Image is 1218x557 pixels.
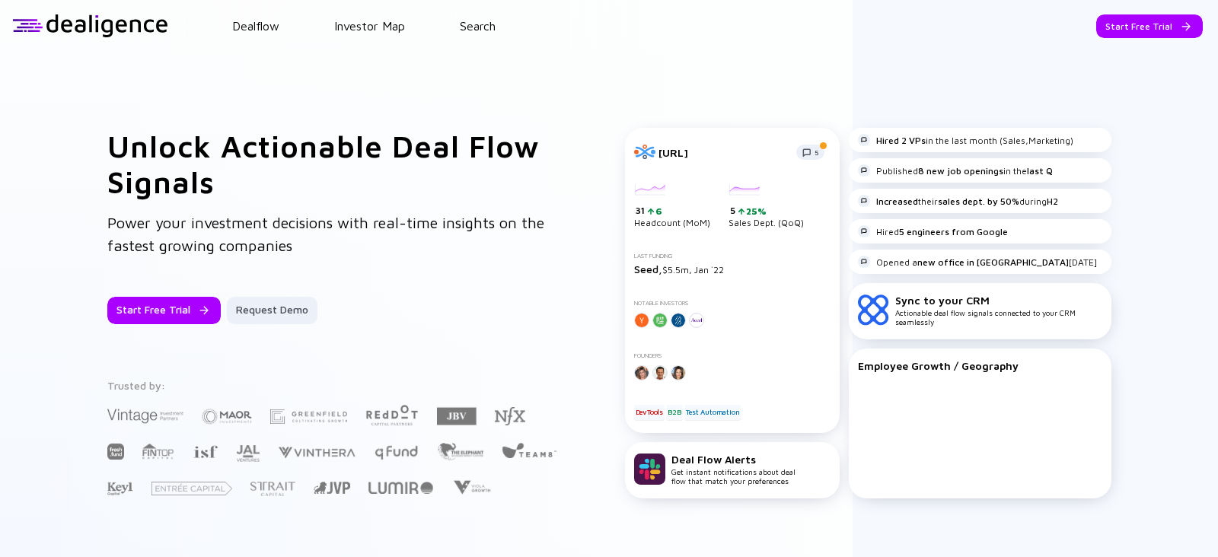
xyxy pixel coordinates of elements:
img: Viola Growth [451,480,492,495]
div: $5.5m, Jan `22 [634,263,831,275]
div: Founders [634,352,831,359]
div: B2B [666,405,682,420]
div: 25% [745,205,767,217]
strong: Hired 2 VPs [876,135,926,146]
div: DevTools [634,405,665,420]
img: Vintage Investment Partners [107,407,183,425]
img: FINTOP Capital [142,443,174,460]
div: Last Funding [634,253,831,259]
strong: sales dept. by 50% [938,196,1019,207]
div: their during [858,195,1058,207]
strong: Increased [876,196,918,207]
img: Key1 Capital [107,482,133,496]
strong: 5 engineers from Google [899,226,1008,237]
div: Trusted by: [107,379,560,392]
div: Deal Flow Alerts [671,453,796,466]
img: Red Dot Capital Partners [365,402,419,427]
img: Entrée Capital [151,482,232,495]
img: Q Fund [374,443,419,461]
strong: last Q [1027,165,1053,177]
h1: Unlock Actionable Deal Flow Signals [107,128,564,199]
div: Headcount (MoM) [634,184,710,228]
div: Employee Growth / Geography [858,359,1102,372]
img: Maor Investments [202,404,252,429]
div: 31 [636,205,710,217]
div: in the last month (Sales,Marketing) [858,134,1073,146]
span: Seed, [634,263,662,275]
img: Greenfield Partners [270,409,347,424]
strong: 8 new job openings [918,165,1003,177]
div: [URL] [658,146,787,159]
img: Jerusalem Venture Partners [314,482,350,494]
img: Team8 [502,442,556,458]
img: NFX [495,407,525,425]
div: Actionable deal flow signals connected to your CRM seamlessly [895,294,1102,326]
a: Dealflow [232,19,279,33]
img: JBV Capital [437,406,477,426]
div: Test Automation [684,405,741,420]
a: Search [460,19,496,33]
img: Strait Capital [250,482,295,496]
div: 5 [730,205,804,217]
button: Request Demo [227,297,317,324]
img: Israel Secondary Fund [193,444,218,458]
strong: new office in [GEOGRAPHIC_DATA] [917,256,1069,268]
span: Power your investment decisions with real-time insights on the fastest growing companies [107,214,544,254]
img: The Elephant [437,443,483,460]
div: 6 [654,205,662,217]
img: Vinthera [278,445,356,460]
div: Published in the [858,164,1053,177]
img: JAL Ventures [236,445,260,462]
strong: H2 [1047,196,1058,207]
div: Get instant notifications about deal flow that match your preferences [671,453,796,485]
button: Start Free Trial [1096,14,1203,38]
button: Start Free Trial [107,297,221,324]
img: Lumir Ventures [368,482,433,494]
div: Opened a [DATE] [858,256,1097,268]
div: Hired [858,225,1008,237]
div: Sales Dept. (QoQ) [729,184,804,228]
div: Sync to your CRM [895,294,1102,307]
div: Notable Investors [634,300,831,307]
a: Investor Map [334,19,405,33]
